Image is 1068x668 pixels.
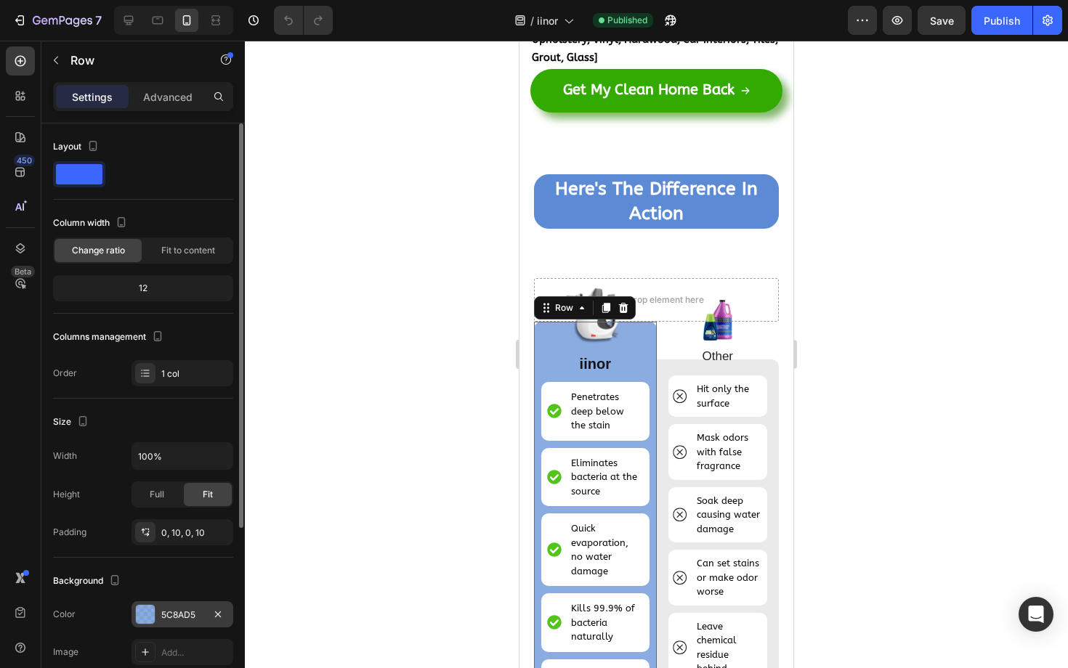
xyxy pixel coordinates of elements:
[72,89,113,105] p: Settings
[53,137,102,157] div: Layout
[530,13,534,28] span: /
[537,13,558,28] span: iinor
[143,89,193,105] p: Advanced
[984,13,1020,28] div: Publish
[150,488,164,501] span: Full
[161,367,230,380] div: 1 col
[274,6,333,35] div: Undo/Redo
[53,488,80,501] div: Height
[11,266,35,277] div: Beta
[161,244,215,257] span: Fit to content
[971,6,1032,35] button: Publish
[53,412,92,432] div: Size
[72,244,125,257] span: Change ratio
[53,526,86,539] div: Padding
[519,41,793,668] iframe: Design area
[53,449,77,463] div: Width
[95,12,102,29] p: 7
[203,488,213,501] span: Fit
[161,646,230,659] div: Add...
[161,526,230,539] div: 0, 10, 0, 10
[161,608,203,622] div: 5C8AD5
[607,14,647,27] span: Published
[918,6,966,35] button: Save
[53,571,124,591] div: Background
[53,608,76,621] div: Color
[177,580,217,634] span: Leave chemical residue behind
[6,6,108,35] button: 7
[930,15,954,27] span: Save
[1019,597,1053,632] div: Open Intercom Messenger
[70,52,194,69] p: Row
[53,327,166,347] div: Columns management
[53,367,77,380] div: Order
[14,155,35,166] div: 450
[53,645,78,659] div: Image
[53,213,130,233] div: Column width
[56,278,230,298] div: 12
[132,443,232,469] input: Auto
